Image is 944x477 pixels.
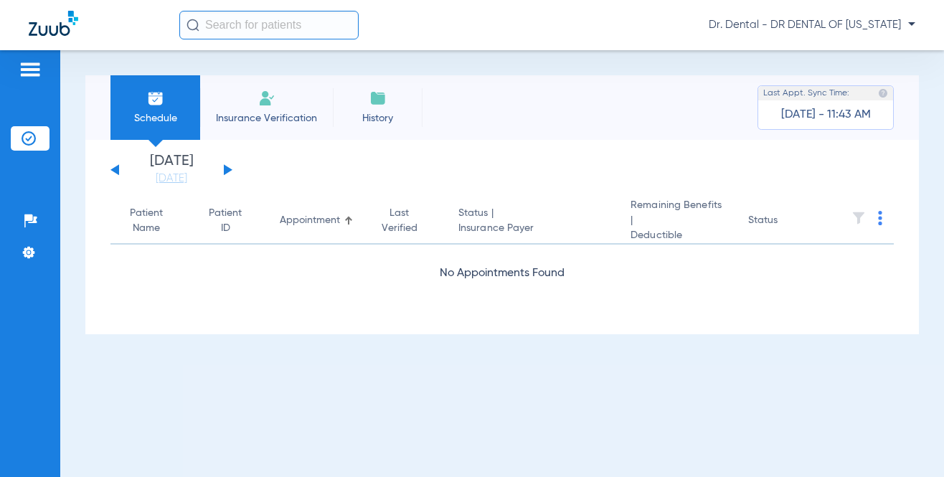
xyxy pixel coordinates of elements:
[207,206,243,236] div: Patient ID
[147,90,164,107] img: Schedule
[207,206,256,236] div: Patient ID
[447,198,619,245] th: Status |
[878,211,882,225] img: group-dot-blue.svg
[179,11,359,39] input: Search for patients
[128,171,214,186] a: [DATE]
[110,265,894,283] div: No Appointments Found
[878,88,888,98] img: last sync help info
[122,206,171,236] div: Patient Name
[763,86,849,100] span: Last Appt. Sync Time:
[619,198,737,245] th: Remaining Benefits |
[377,206,435,236] div: Last Verified
[258,90,275,107] img: Manual Insurance Verification
[211,111,322,126] span: Insurance Verification
[187,19,199,32] img: Search Icon
[851,211,866,225] img: filter.svg
[709,18,915,32] span: Dr. Dental - DR DENTAL OF [US_STATE]
[128,154,214,186] li: [DATE]
[122,206,184,236] div: Patient Name
[344,111,412,126] span: History
[280,213,354,228] div: Appointment
[781,108,871,122] span: [DATE] - 11:43 AM
[19,61,42,78] img: hamburger-icon
[280,213,340,228] div: Appointment
[631,228,725,243] span: Deductible
[121,111,189,126] span: Schedule
[377,206,423,236] div: Last Verified
[458,221,608,236] span: Insurance Payer
[369,90,387,107] img: History
[737,198,834,245] th: Status
[29,11,78,36] img: Zuub Logo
